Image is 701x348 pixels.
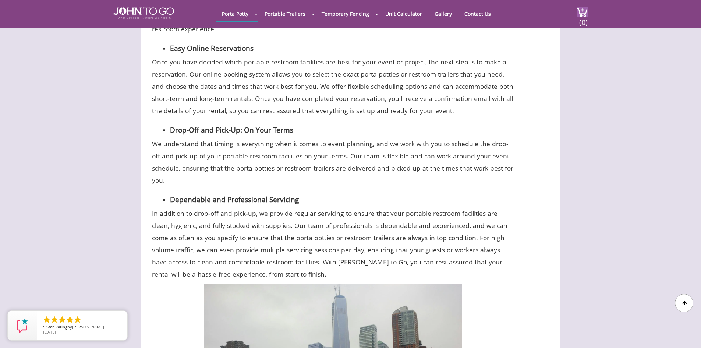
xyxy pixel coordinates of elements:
img: cart a [577,7,588,17]
img: JOHN to go [113,7,174,19]
span: [DATE] [43,329,56,335]
h3: Dependable and Professional Servicing [170,194,514,204]
img: Review Rating [15,318,30,333]
span: (0) [579,11,588,27]
li:  [58,315,67,324]
li:  [50,315,59,324]
li:  [66,315,74,324]
a: Porta Potty [216,7,254,21]
a: Gallery [429,7,457,21]
li:  [73,315,82,324]
a: Contact Us [459,7,496,21]
span: by [43,325,121,330]
li:  [42,315,51,324]
h3: Drop-Off and Pick-Up: On Your Terms [170,124,514,134]
span: 5 [43,324,45,330]
p: In addition to drop-off and pick-up, we provide regular servicing to ensure that your portable re... [152,207,514,280]
a: Portable Trailers [259,7,311,21]
h3: Easy Online Reservations [170,42,514,52]
a: Temporary Fencing [316,7,375,21]
span: [PERSON_NAME] [72,324,104,330]
a: Unit Calculator [380,7,428,21]
span: Star Rating [46,324,67,330]
p: Once you have decided which portable restroom facilities are best for your event or project, the ... [152,56,514,117]
p: We understand that timing is everything when it comes to event planning, and we work with you to ... [152,138,514,186]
